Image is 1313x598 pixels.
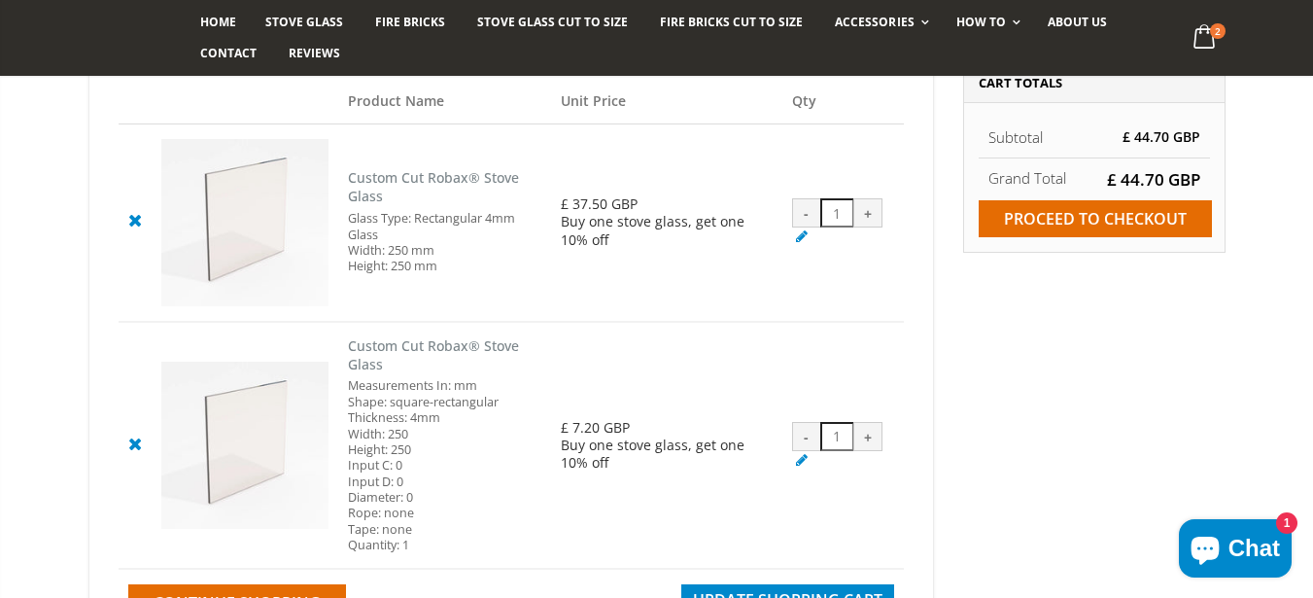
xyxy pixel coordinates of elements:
a: Stove Glass [251,7,358,38]
span: Subtotal [988,127,1043,147]
a: Custom Cut Robax® Stove Glass [348,168,519,205]
th: Unit Price [551,80,782,123]
span: Contact [200,45,257,61]
span: Stove Glass Cut To Size [477,14,628,30]
span: £ 7.20 GBP [561,418,630,437]
div: Buy one stove glass, get one 10% off [561,213,773,248]
span: Fire Bricks [375,14,445,30]
input: Proceed to checkout [979,200,1212,237]
div: - [792,198,821,228]
div: Buy one stove glass, get one 10% off [561,437,773,472]
span: Fire Bricks Cut To Size [660,14,803,30]
span: About us [1048,14,1107,30]
th: Qty [782,80,904,123]
a: Custom Cut Robax® Stove Glass [348,336,519,373]
img: Custom Cut Robax® Stove Glass - Pool #1 [161,139,328,306]
a: Fire Bricks Cut To Size [645,7,817,38]
a: Fire Bricks [361,7,460,38]
span: £ 44.70 GBP [1123,127,1200,146]
a: How To [942,7,1030,38]
span: Accessories [835,14,914,30]
a: Stove Glass Cut To Size [463,7,642,38]
span: Stove Glass [265,14,343,30]
span: Cart Totals [979,74,1062,91]
th: Product Name [338,80,552,123]
a: Reviews [274,38,355,69]
a: 2 [1185,19,1225,57]
div: + [853,422,882,451]
div: Measurements In: mm Shape: square-rectangular Thickness: 4mm Width: 250 Height: 250 Input C: 0 In... [348,378,542,553]
img: Custom Cut Robax® Stove Glass [161,362,328,529]
span: £ 44.70 GBP [1107,168,1200,191]
a: Contact [186,38,271,69]
span: 2 [1210,23,1226,39]
span: How To [956,14,1006,30]
span: Reviews [289,45,340,61]
div: Glass Type: Rectangular 4mm Glass Width: 250 mm Height: 250 mm [348,211,542,274]
strong: Grand Total [988,168,1066,188]
a: Accessories [820,7,938,38]
a: About us [1033,7,1122,38]
a: Home [186,7,251,38]
inbox-online-store-chat: Shopify online store chat [1173,519,1297,582]
div: - [792,422,821,451]
span: Home [200,14,236,30]
span: £ 37.50 GBP [561,194,638,213]
div: + [853,198,882,228]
